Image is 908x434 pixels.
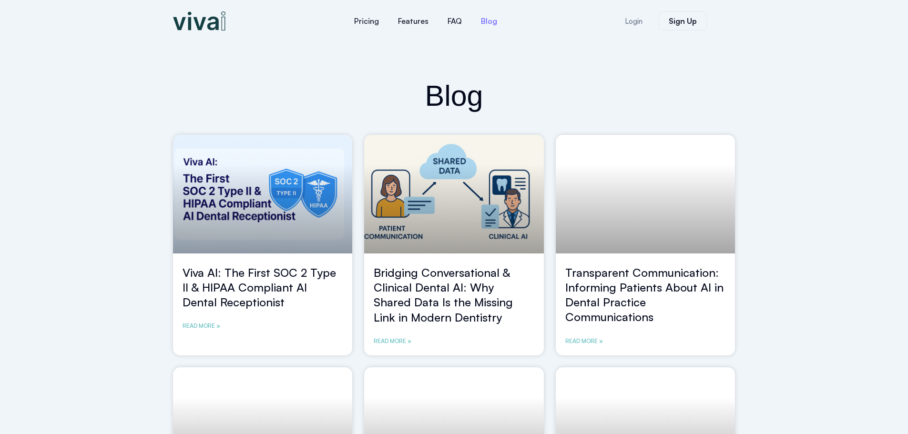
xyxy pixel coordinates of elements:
[345,10,388,32] a: Pricing
[287,10,564,32] nav: Menu
[669,17,697,25] span: Sign Up
[438,10,471,32] a: FAQ
[173,77,735,115] h2: Blog
[565,265,724,324] a: Transparent Communication: Informing Patients About AI in Dental Practice Communications
[565,336,603,346] a: Read more about Transparent Communication: Informing Patients About AI in Dental Practice Communi...
[183,265,336,309] a: Viva AI: The First SOC 2 Type II & HIPAA Compliant AI Dental Receptionist
[659,11,707,30] a: Sign Up
[374,265,513,324] a: Bridging Conversational & Clinical Dental AI: Why Shared Data Is the Missing Link in Modern Denti...
[625,18,643,25] span: Login
[471,10,507,32] a: Blog
[183,321,220,331] a: Read more about Viva AI: The First SOC 2 Type II & HIPAA Compliant AI Dental Receptionist
[374,336,411,346] a: Read more about Bridging Conversational & Clinical Dental AI: Why Shared Data Is the Missing Link...
[613,12,654,30] a: Login
[173,135,353,253] a: viva ai dental receptionist soc2 and hipaa compliance
[388,10,438,32] a: Features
